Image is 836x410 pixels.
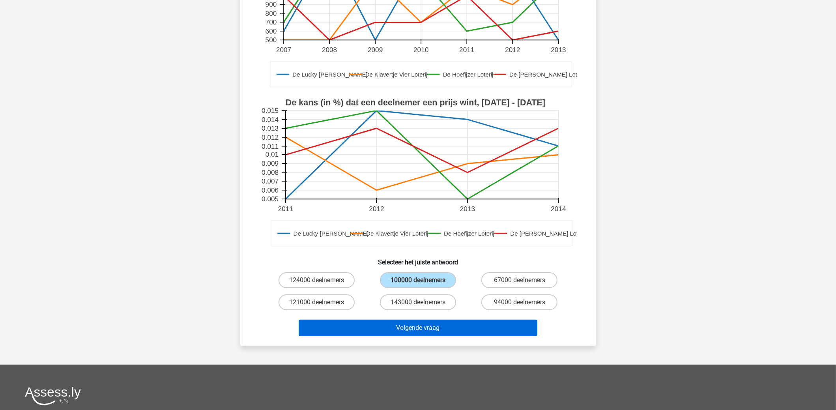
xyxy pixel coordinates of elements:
text: 0.012 [262,133,279,141]
text: 2008 [322,46,337,54]
text: De Klavertje Vier Loterij [366,230,428,237]
button: Volgende vraag [299,320,537,336]
text: 0.007 [262,177,279,185]
label: 143000 deelnemers [380,294,456,310]
text: 2007 [276,46,291,54]
text: De kans (in %) dat een deelnemer een prijs wint, [DATE] - [DATE] [285,98,545,107]
text: 2013 [460,205,475,213]
text: 2012 [505,46,520,54]
label: 124000 deelnemers [279,272,355,288]
label: 94000 deelnemers [481,294,557,310]
text: 2009 [368,46,383,54]
text: De Lucky [PERSON_NAME] [292,71,367,78]
text: 0.01 [265,151,278,159]
text: 500 [265,36,277,44]
text: De Hoefijzer Loterij [443,71,493,78]
text: 800 [265,9,277,17]
text: 0.015 [262,107,279,115]
text: 2014 [551,205,566,213]
text: De [PERSON_NAME] Loterij [510,230,586,237]
text: 2011 [278,205,293,213]
text: 0.013 [262,125,279,133]
text: 900 [265,0,277,8]
text: 0.011 [262,142,279,150]
text: 600 [265,27,277,35]
text: 2010 [413,46,428,54]
text: 700 [265,18,277,26]
text: 0.014 [262,116,279,124]
text: 0.006 [262,186,279,194]
img: Assessly logo [25,387,81,405]
label: 67000 deelnemers [481,272,557,288]
text: 0.008 [262,168,279,176]
label: 121000 deelnemers [279,294,355,310]
text: 0.009 [262,159,279,167]
text: 0.005 [262,195,279,203]
text: 2011 [459,46,474,54]
text: De Klavertje Vier Loterij [365,71,427,78]
text: 2012 [369,205,384,213]
label: 100000 deelnemers [380,272,456,288]
text: De [PERSON_NAME] Loterij [509,71,585,78]
text: 2013 [551,46,566,54]
h6: Selecteer het juiste antwoord [253,252,584,266]
text: De Lucky [PERSON_NAME] [293,230,368,237]
text: De Hoefijzer Loterij [444,230,494,237]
